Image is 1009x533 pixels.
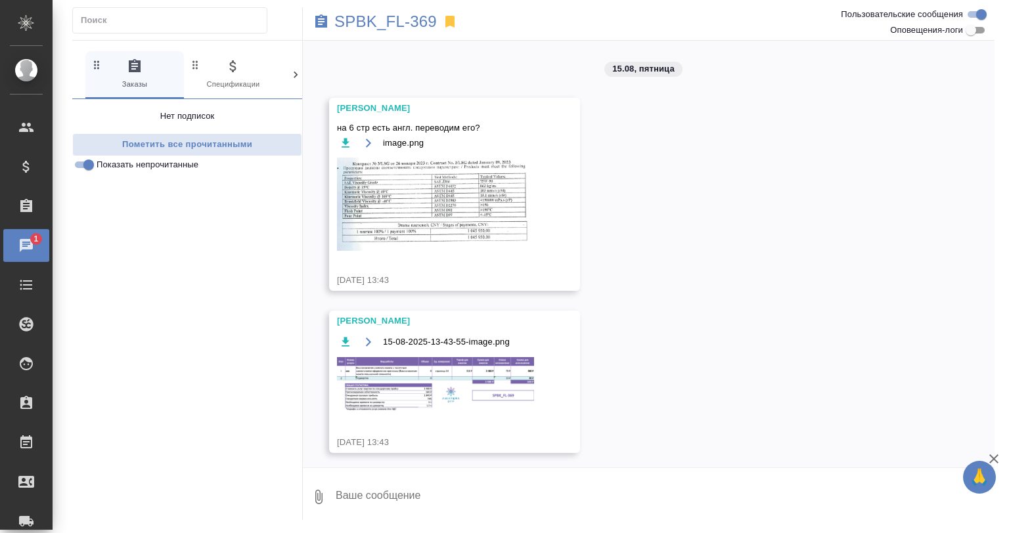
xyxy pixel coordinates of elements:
p: Нет подписок [160,110,215,123]
span: image.png [383,137,424,150]
a: 1 [3,229,49,262]
span: 1 [26,232,46,245]
div: [DATE] 13:43 [337,436,534,449]
div: [PERSON_NAME] [337,314,534,328]
span: 🙏 [968,463,991,491]
img: image.png [337,158,534,251]
button: Скачать [337,135,353,151]
span: Заказы [91,58,179,91]
button: 🙏 [963,461,996,494]
input: Поиск [81,11,267,30]
span: на 6 стр есть англ. переводим его? [337,121,534,135]
svg: Зажми и перетащи, чтобы поменять порядок вкладок [91,58,103,71]
svg: Зажми и перетащи, чтобы поменять порядок вкладок [288,58,300,71]
button: Скачать [337,334,353,351]
button: Открыть на драйве [360,135,376,151]
span: Пользовательские сообщения [841,8,963,21]
svg: Зажми и перетащи, чтобы поменять порядок вкладок [189,58,202,71]
button: Пометить все прочитанными [72,133,302,156]
p: 15.08, пятница [612,62,675,75]
button: Открыть на драйве [360,334,376,351]
img: 15-08-2025-13-43-55-image.png [337,357,534,413]
div: [DATE] 13:43 [337,274,534,287]
span: Показать непрочитанные [97,158,198,171]
span: Пометить все прочитанными [79,137,295,152]
div: [PERSON_NAME] [337,102,534,115]
span: 15-08-2025-13-43-55-image.png [383,335,510,349]
span: Оповещения-логи [890,24,963,37]
span: Спецификации [189,58,277,91]
a: SPBK_FL-369 [334,15,437,28]
span: Клиенты [288,58,376,91]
